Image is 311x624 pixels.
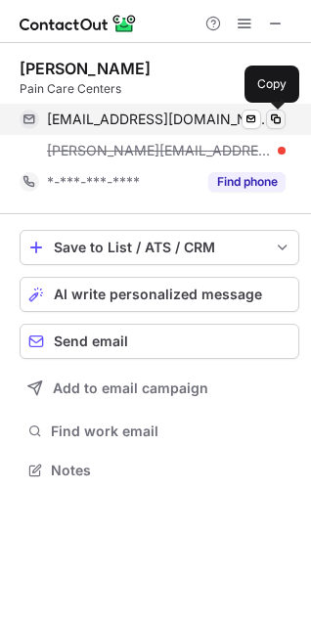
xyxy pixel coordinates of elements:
[20,324,299,359] button: Send email
[20,277,299,312] button: AI write personalized message
[20,418,299,445] button: Find work email
[20,59,151,78] div: [PERSON_NAME]
[54,240,265,255] div: Save to List / ATS / CRM
[54,287,262,302] span: AI write personalized message
[20,12,137,35] img: ContactOut v5.3.10
[20,457,299,484] button: Notes
[53,380,208,396] span: Add to email campaign
[208,172,286,192] button: Reveal Button
[51,423,291,440] span: Find work email
[54,334,128,349] span: Send email
[51,462,291,479] span: Notes
[20,371,299,406] button: Add to email campaign
[20,230,299,265] button: save-profile-one-click
[20,80,299,98] div: Pain Care Centers
[47,142,271,159] span: [PERSON_NAME][EMAIL_ADDRESS][DOMAIN_NAME]
[47,111,271,128] span: [EMAIL_ADDRESS][DOMAIN_NAME]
